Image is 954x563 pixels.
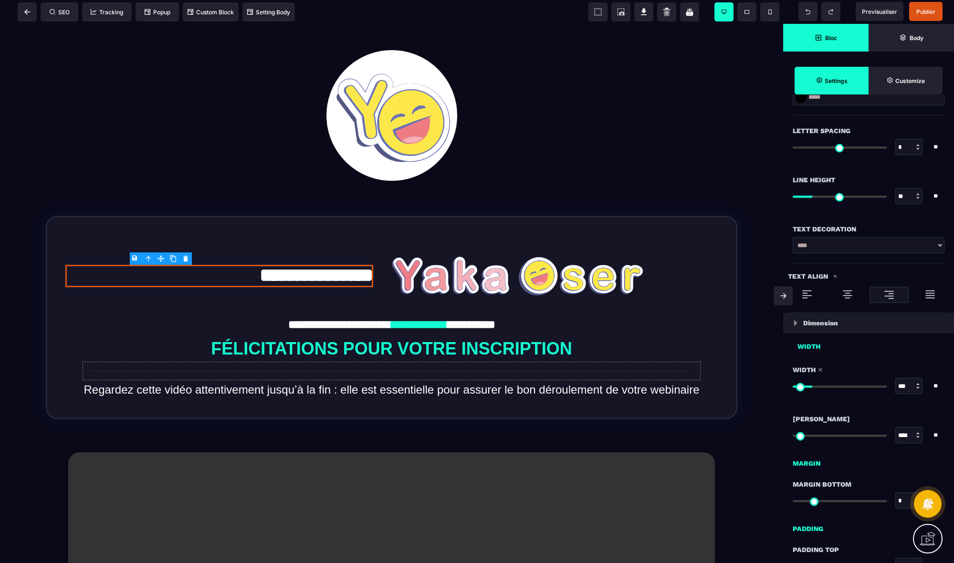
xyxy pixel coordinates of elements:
[91,9,123,16] span: Tracking
[50,9,70,16] span: SEO
[793,544,839,555] span: Padding Top
[883,289,895,301] img: loading
[783,453,954,469] div: Margin
[869,67,943,94] span: Open Style Manager
[783,24,869,52] span: Open Blocks
[801,289,813,300] img: loading
[794,320,797,326] img: loading
[793,125,850,136] span: Letter Spacing
[588,2,608,21] span: View components
[862,8,897,15] span: Previsualiser
[803,317,838,329] p: Dimension
[326,26,457,157] img: fb37e386c12df63f1701c2e90b7e7920_Yaka-Oser-logo-medaillon.png
[869,24,954,52] span: Open Layer Manager
[856,2,903,21] span: Preview
[895,77,925,84] strong: Customize
[793,413,850,425] span: [PERSON_NAME]
[833,274,838,279] img: loading
[842,289,853,300] img: loading
[795,67,869,94] span: Settings
[793,364,816,375] span: Width
[793,174,835,186] span: Line Height
[145,9,170,16] span: Popup
[788,336,949,352] div: Width
[611,2,630,21] span: Screenshot
[910,34,923,42] strong: Body
[188,9,234,16] span: Custom Block
[793,223,944,235] div: Text Decoration
[924,289,936,300] img: loading
[825,77,848,84] strong: Settings
[793,479,851,490] span: Margin Bottom
[788,271,828,282] p: Text Align
[916,8,935,15] span: Publier
[58,357,725,375] text: Regardez cette vidéo attentivement jusqu’à la fin : elle est essentielle pour assurer le bon déro...
[247,9,290,16] span: Setting Body
[783,518,954,534] div: Padding
[58,313,725,337] text: FÉLICITATIONS POUR VOTRE INSCRIPTION
[825,34,837,42] strong: Bloc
